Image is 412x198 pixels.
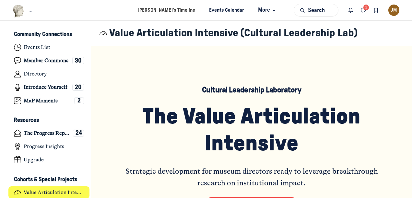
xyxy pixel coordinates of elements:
button: Search [294,4,338,17]
a: Progress Insights [8,141,90,153]
button: User menu options [388,5,400,16]
button: More [253,4,280,16]
a: Upgrade [8,154,90,166]
button: Community ConnectionsCollapse space [8,29,90,40]
div: 20 [72,84,84,91]
span: Strategic development for museum directors ready to leverage breakthrough research on institution... [125,167,380,187]
button: Notifications [345,4,357,17]
a: The Progress Report24 [8,127,90,139]
a: [PERSON_NAME]’s Timeline [132,4,201,16]
button: Museums as Progress logo [13,4,34,18]
div: 24 [73,130,84,137]
h4: Member Commons [24,57,68,64]
h1: Value Articulation Intensive (Cultural Leadership Lab) [109,27,358,40]
h3: Resources [14,117,39,124]
div: 2 [74,97,84,104]
h3: Community Connections [14,31,72,38]
span: More [258,6,277,15]
a: Events List [8,41,90,53]
h4: Events List [24,44,50,51]
h4: The Progress Report [24,130,70,136]
h3: Cohorts & Special Projects [14,176,77,183]
span: Cultural Leadership Laboratory [202,86,301,94]
button: Bookmarks [370,4,382,17]
a: Directory [8,68,90,80]
h4: Upgrade [24,157,44,163]
img: Museums as Progress logo [13,5,25,17]
h4: Introduce Yourself [24,84,67,90]
button: Direct messages [357,4,370,17]
a: Member Commons30 [8,55,90,67]
a: MaP Moments2 [8,95,90,107]
a: Introduce Yourself20 [8,81,90,93]
header: Page Header [91,21,412,46]
div: JM [388,5,400,16]
div: 30 [72,57,84,64]
button: ResourcesCollapse space [8,115,90,126]
h4: Progress Insights [24,143,64,150]
h4: Directory [24,71,47,77]
button: Cohorts & Special ProjectsCollapse space [8,174,90,185]
span: The Value Articulation Intensive [143,105,365,155]
h4: Value Articulation Intensive (Cultural Leadership Lab) [24,189,84,196]
a: Events Calendar [203,4,250,16]
h4: MaP Moments [24,98,58,104]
